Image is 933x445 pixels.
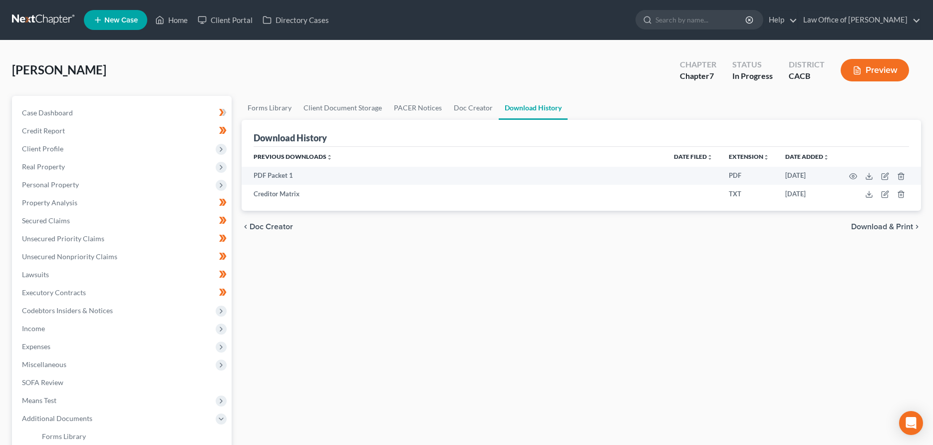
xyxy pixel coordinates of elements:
[242,167,666,185] td: PDF Packet 1
[763,154,769,160] i: unfold_more
[22,144,63,153] span: Client Profile
[22,342,50,351] span: Expenses
[709,71,714,80] span: 7
[22,234,104,243] span: Unsecured Priority Claims
[193,11,258,29] a: Client Portal
[721,167,777,185] td: PDF
[789,70,825,82] div: CACB
[388,96,448,120] a: PACER Notices
[785,153,829,160] a: Date addedunfold_more
[680,70,716,82] div: Chapter
[732,59,773,70] div: Status
[258,11,334,29] a: Directory Cases
[789,59,825,70] div: District
[242,147,921,203] div: Previous Downloads
[899,411,923,435] div: Open Intercom Messenger
[242,223,250,231] i: chevron_left
[22,396,56,405] span: Means Test
[14,104,232,122] a: Case Dashboard
[298,96,388,120] a: Client Document Storage
[14,194,232,212] a: Property Analysis
[250,223,293,231] span: Doc Creator
[254,132,327,144] div: Download History
[729,153,769,160] a: Extensionunfold_more
[777,185,837,203] td: [DATE]
[22,162,65,171] span: Real Property
[22,180,79,189] span: Personal Property
[499,96,568,120] a: Download History
[14,248,232,266] a: Unsecured Nonpriority Claims
[22,414,92,423] span: Additional Documents
[721,185,777,203] td: TXT
[22,216,70,225] span: Secured Claims
[841,59,909,81] button: Preview
[42,432,86,441] span: Forms Library
[448,96,499,120] a: Doc Creator
[22,108,73,117] span: Case Dashboard
[242,185,666,203] td: Creditor Matrix
[22,360,66,369] span: Miscellaneous
[22,252,117,261] span: Unsecured Nonpriority Claims
[14,122,232,140] a: Credit Report
[22,126,65,135] span: Credit Report
[242,223,293,231] button: chevron_left Doc Creator
[22,198,77,207] span: Property Analysis
[22,324,45,333] span: Income
[22,378,63,387] span: SOFA Review
[326,154,332,160] i: unfold_more
[14,230,232,248] a: Unsecured Priority Claims
[22,306,113,315] span: Codebtors Insiders & Notices
[798,11,921,29] a: Law Office of [PERSON_NAME]
[242,96,298,120] a: Forms Library
[254,153,332,160] a: Previous Downloadsunfold_more
[150,11,193,29] a: Home
[851,223,913,231] span: Download & Print
[680,59,716,70] div: Chapter
[14,212,232,230] a: Secured Claims
[823,154,829,160] i: unfold_more
[104,16,138,24] span: New Case
[764,11,797,29] a: Help
[707,154,713,160] i: unfold_more
[674,153,713,160] a: Date Filedunfold_more
[14,374,232,392] a: SOFA Review
[655,10,747,29] input: Search by name...
[14,284,232,302] a: Executory Contracts
[913,223,921,231] i: chevron_right
[851,223,921,231] button: Download & Print chevron_right
[777,167,837,185] td: [DATE]
[732,70,773,82] div: In Progress
[12,62,106,77] span: [PERSON_NAME]
[14,266,232,284] a: Lawsuits
[22,288,86,297] span: Executory Contracts
[22,270,49,279] span: Lawsuits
